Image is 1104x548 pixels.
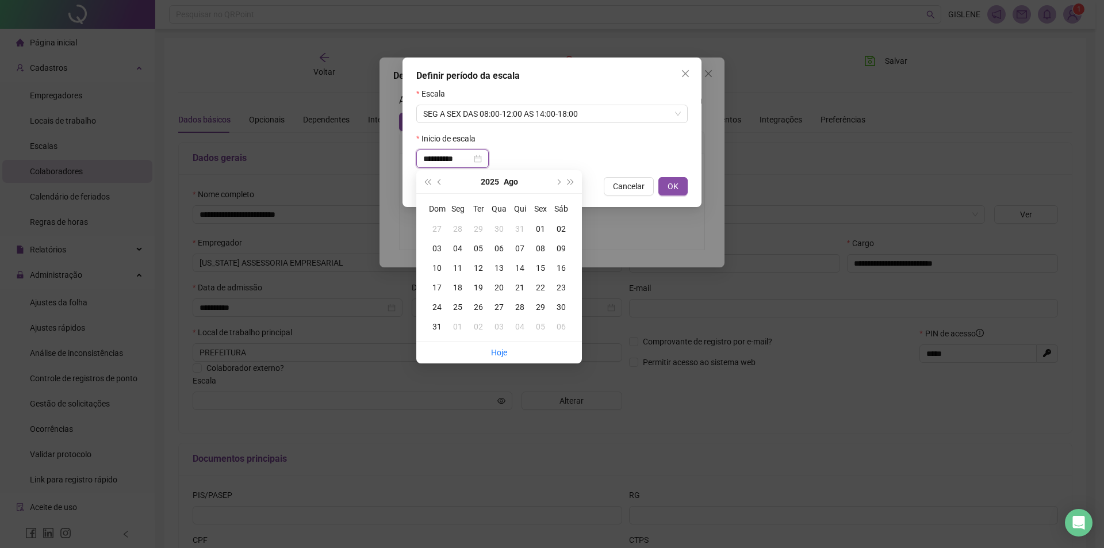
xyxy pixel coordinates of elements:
td: 2025-08-20 [489,278,509,297]
div: 02 [551,223,572,235]
td: 2025-08-26 [468,297,489,317]
td: 2025-07-30 [489,219,509,239]
td: 2025-08-15 [530,258,551,278]
div: 28 [447,223,468,235]
div: 31 [427,320,447,333]
div: 23 [551,281,572,294]
div: 05 [530,320,551,333]
div: 24 [427,301,447,313]
div: 18 [447,281,468,294]
th: Sáb [551,198,572,219]
button: year panel [481,170,499,193]
div: 29 [468,223,489,235]
div: 20 [489,281,509,294]
div: 29 [530,301,551,313]
div: 22 [530,281,551,294]
div: 19 [468,281,489,294]
div: 27 [427,223,447,235]
td: 2025-07-27 [427,219,447,239]
div: 08 [530,242,551,255]
td: 2025-07-29 [468,219,489,239]
td: 2025-08-31 [427,317,447,336]
td: 2025-08-01 [530,219,551,239]
div: 30 [489,223,509,235]
th: Qua [489,198,509,219]
div: 12 [468,262,489,274]
td: 2025-08-16 [551,258,572,278]
button: Close [676,64,695,83]
span: SEG A SEX DAS 08:00-12:00 AS 14:00-18:00 [423,105,681,122]
label: Inicio de escala [416,132,483,145]
td: 2025-09-02 [468,317,489,336]
th: Seg [447,198,468,219]
td: 2025-07-28 [447,219,468,239]
td: 2025-08-30 [551,297,572,317]
td: 2025-08-22 [530,278,551,297]
div: 31 [509,223,530,235]
div: 11 [447,262,468,274]
div: 26 [468,301,489,313]
button: next-year [551,170,564,193]
div: 06 [489,242,509,255]
button: OK [658,177,688,196]
td: 2025-09-04 [509,317,530,336]
div: 03 [427,242,447,255]
th: Ter [468,198,489,219]
button: month panel [504,170,518,193]
div: Open Intercom Messenger [1065,509,1092,536]
td: 2025-08-02 [551,219,572,239]
td: 2025-08-11 [447,258,468,278]
div: 09 [551,242,572,255]
div: 17 [427,281,447,294]
button: super-next-year [565,170,577,193]
td: 2025-08-08 [530,239,551,258]
div: 04 [509,320,530,333]
td: 2025-08-29 [530,297,551,317]
td: 2025-08-17 [427,278,447,297]
div: 04 [447,242,468,255]
th: Qui [509,198,530,219]
td: 2025-09-05 [530,317,551,336]
th: Sex [530,198,551,219]
div: 01 [530,223,551,235]
td: 2025-08-09 [551,239,572,258]
td: 2025-08-25 [447,297,468,317]
div: 02 [468,320,489,333]
td: 2025-08-28 [509,297,530,317]
div: 10 [427,262,447,274]
td: 2025-08-23 [551,278,572,297]
div: 01 [447,320,468,333]
td: 2025-08-27 [489,297,509,317]
span: Cancelar [613,180,645,193]
td: 2025-08-19 [468,278,489,297]
div: 27 [489,301,509,313]
td: 2025-08-04 [447,239,468,258]
th: Dom [427,198,447,219]
button: Cancelar [604,177,654,196]
td: 2025-09-03 [489,317,509,336]
td: 2025-08-12 [468,258,489,278]
td: 2025-08-10 [427,258,447,278]
div: Definir período da escala [416,69,688,83]
div: 06 [551,320,572,333]
td: 2025-08-24 [427,297,447,317]
div: 03 [489,320,509,333]
div: 16 [551,262,572,274]
td: 2025-09-01 [447,317,468,336]
div: 21 [509,281,530,294]
td: 2025-08-14 [509,258,530,278]
span: OK [668,180,678,193]
span: close [681,69,690,78]
a: Hoje [491,348,507,357]
label: Escala [416,87,453,100]
td: 2025-08-21 [509,278,530,297]
td: 2025-08-13 [489,258,509,278]
div: 28 [509,301,530,313]
div: 30 [551,301,572,313]
div: 14 [509,262,530,274]
td: 2025-08-05 [468,239,489,258]
td: 2025-08-18 [447,278,468,297]
td: 2025-08-03 [427,239,447,258]
div: 25 [447,301,468,313]
div: 07 [509,242,530,255]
